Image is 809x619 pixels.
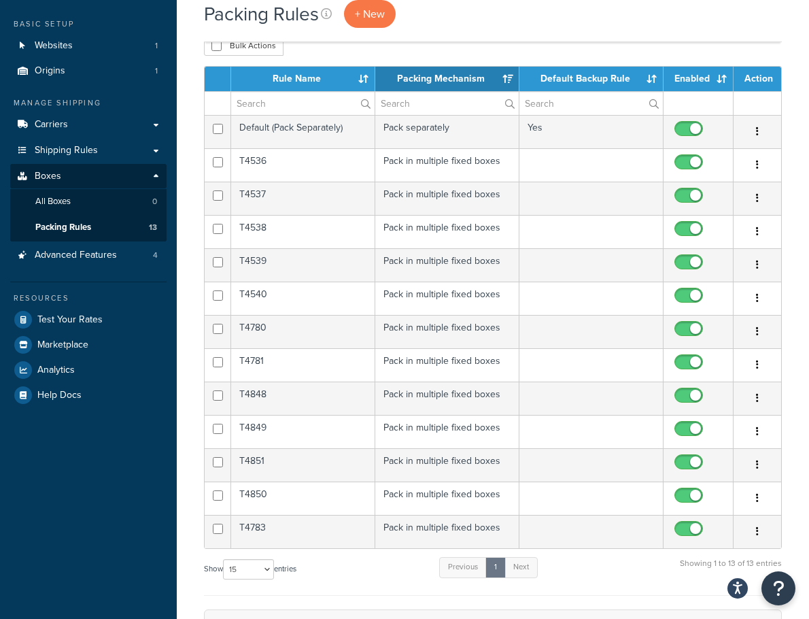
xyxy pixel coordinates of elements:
[149,222,157,233] span: 13
[231,415,375,448] td: T4849
[10,164,167,241] li: Boxes
[10,383,167,407] a: Help Docs
[10,243,167,268] a: Advanced Features 4
[204,35,283,56] button: Bulk Actions
[375,315,519,348] td: Pack in multiple fixed boxes
[10,292,167,304] div: Resources
[439,557,487,578] a: Previous
[231,448,375,482] td: T4851
[37,339,88,351] span: Marketplace
[375,415,519,448] td: Pack in multiple fixed boxes
[10,112,167,137] a: Carriers
[375,115,519,148] td: Pack separately
[231,215,375,248] td: T4538
[204,1,319,27] h1: Packing Rules
[375,282,519,315] td: Pack in multiple fixed boxes
[375,382,519,415] td: Pack in multiple fixed boxes
[204,559,296,580] label: Show entries
[664,67,734,91] th: Enabled: activate to sort column ascending
[10,58,167,84] li: Origins
[375,348,519,382] td: Pack in multiple fixed boxes
[155,40,158,52] span: 1
[519,67,664,91] th: Default Backup Rule: activate to sort column ascending
[10,358,167,382] a: Analytics
[504,557,538,578] a: Next
[10,189,167,214] a: All Boxes 0
[519,92,663,115] input: Search
[10,97,167,109] div: Manage Shipping
[152,196,157,207] span: 0
[485,557,506,578] a: 1
[680,556,782,585] div: Showing 1 to 13 of 13 entries
[10,215,167,240] a: Packing Rules 13
[35,171,61,182] span: Boxes
[10,307,167,332] a: Test Your Rates
[231,382,375,415] td: T4848
[375,248,519,282] td: Pack in multiple fixed boxes
[37,365,75,376] span: Analytics
[10,33,167,58] a: Websites 1
[37,314,103,326] span: Test Your Rates
[35,40,73,52] span: Websites
[375,215,519,248] td: Pack in multiple fixed boxes
[231,92,375,115] input: Search
[375,515,519,548] td: Pack in multiple fixed boxes
[231,248,375,282] td: T4539
[231,315,375,348] td: T4780
[231,282,375,315] td: T4540
[223,559,274,580] select: Showentries
[231,67,375,91] th: Rule Name: activate to sort column ascending
[519,115,664,148] td: Yes
[231,182,375,215] td: T4537
[35,119,68,131] span: Carriers
[231,482,375,515] td: T4850
[761,571,795,605] button: Open Resource Center
[153,250,158,261] span: 4
[10,138,167,163] a: Shipping Rules
[37,390,82,401] span: Help Docs
[10,164,167,189] a: Boxes
[375,92,519,115] input: Search
[10,18,167,30] div: Basic Setup
[375,67,519,91] th: Packing Mechanism: activate to sort column ascending
[231,515,375,548] td: T4783
[375,448,519,482] td: Pack in multiple fixed boxes
[375,482,519,515] td: Pack in multiple fixed boxes
[231,115,375,148] td: Default (Pack Separately)
[10,33,167,58] li: Websites
[10,243,167,268] li: Advanced Features
[35,222,91,233] span: Packing Rules
[155,65,158,77] span: 1
[375,148,519,182] td: Pack in multiple fixed boxes
[10,58,167,84] a: Origins 1
[734,67,781,91] th: Action
[35,65,65,77] span: Origins
[231,348,375,382] td: T4781
[35,196,71,207] span: All Boxes
[10,215,167,240] li: Packing Rules
[35,250,117,261] span: Advanced Features
[10,189,167,214] li: All Boxes
[355,6,385,22] span: + New
[231,148,375,182] td: T4536
[35,145,98,156] span: Shipping Rules
[375,182,519,215] td: Pack in multiple fixed boxes
[10,333,167,357] a: Marketplace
